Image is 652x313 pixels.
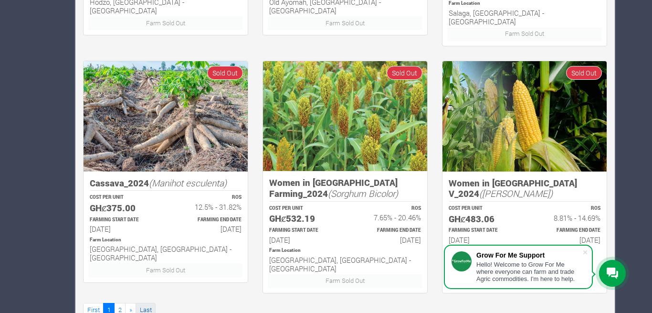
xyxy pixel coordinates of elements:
[207,66,243,80] span: Sold Out
[90,203,157,214] h5: GHȼ375.00
[533,236,600,244] h6: [DATE]
[90,245,242,262] h6: [GEOGRAPHIC_DATA], [GEOGRAPHIC_DATA] - [GEOGRAPHIC_DATA]
[174,225,242,233] h6: [DATE]
[449,236,516,244] h6: [DATE]
[449,178,600,199] h5: Women in [GEOGRAPHIC_DATA] V_2024
[449,9,600,26] h6: Salaga, [GEOGRAPHIC_DATA] - [GEOGRAPHIC_DATA]
[269,177,421,199] h5: Women in [GEOGRAPHIC_DATA] Farming_2024
[449,227,516,234] p: Estimated Farming Start Date
[269,213,337,224] h5: GHȼ532.19
[149,177,227,189] i: (Manihot esculenta)
[174,216,242,224] p: Estimated Farming End Date
[328,187,398,199] i: (Sorghum Bicolor)
[566,66,602,80] span: Sold Out
[90,178,242,189] h5: Cassava_2024
[387,66,422,80] span: Sold Out
[263,61,427,171] img: growforme image
[442,61,607,172] img: growforme image
[90,225,157,233] h6: [DATE]
[533,214,600,222] h6: 8.81% - 14.69%
[90,216,157,224] p: Estimated Farming Start Date
[269,205,337,212] p: COST PER UNIT
[533,227,600,234] p: Estimated Farming End Date
[354,236,421,244] h6: [DATE]
[90,194,157,201] p: COST PER UNIT
[533,205,600,212] p: ROS
[476,251,582,259] div: Grow For Me Support
[269,256,421,273] h6: [GEOGRAPHIC_DATA], [GEOGRAPHIC_DATA] - [GEOGRAPHIC_DATA]
[354,213,421,222] h6: 7.65% - 20.46%
[476,261,582,282] div: Hello! Welcome to Grow For Me where everyone can farm and trade Agric commodities. I'm here to help.
[449,214,516,225] h5: GHȼ483.06
[479,187,553,199] i: ([PERSON_NAME])
[269,247,421,254] p: Location of Farm
[354,205,421,212] p: ROS
[174,194,242,201] p: ROS
[174,203,242,211] h6: 12.5% - 31.82%
[84,61,248,172] img: growforme image
[269,236,337,244] h6: [DATE]
[269,227,337,234] p: Estimated Farming Start Date
[90,237,242,244] p: Location of Farm
[449,205,516,212] p: COST PER UNIT
[354,227,421,234] p: Estimated Farming End Date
